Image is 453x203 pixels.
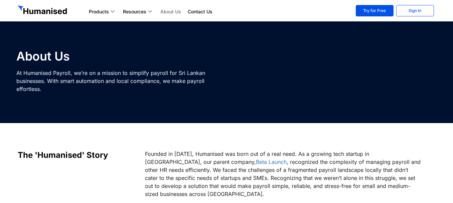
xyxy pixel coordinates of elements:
[18,150,138,161] h2: The 'Humanised' Story
[16,50,223,62] h1: About Us
[184,8,216,16] a: Contact Us
[86,8,120,16] a: Products
[120,8,157,16] a: Resources
[396,5,434,16] a: Sign In
[256,159,287,165] a: Beta Launch
[145,150,422,198] p: Founded in [DATE], Humanised was born out of a real need. As a growing tech startup in [GEOGRAPHI...
[18,5,68,16] img: GetHumanised Logo
[16,69,223,93] p: At Humanised Payroll, we’re on a mission to simplify payroll for Sri Lankan businesses. With smar...
[356,5,394,16] a: Try for Free
[157,8,184,16] a: About Us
